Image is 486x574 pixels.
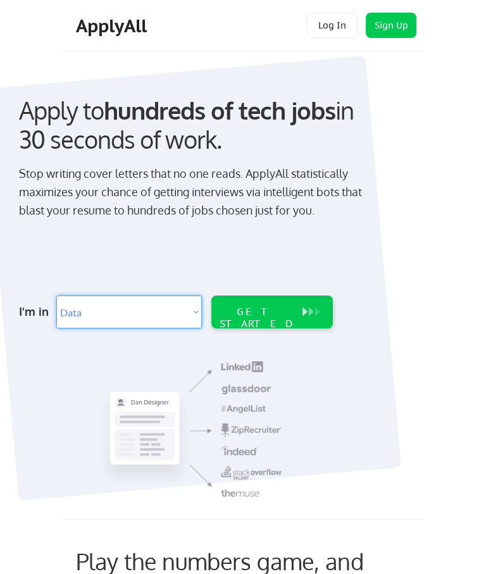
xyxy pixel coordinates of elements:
div: Apply to in 30 seconds of work. [19,96,365,154]
div: ApplyAll [76,15,151,37]
strong: hundreds of tech jobs [104,95,335,125]
div: GET STARTED [216,306,297,330]
button: Sign Up [366,13,416,38]
div: I'm in [19,301,50,321]
button: Log In [307,13,358,38]
div: Stop writing cover letters that no one reads. ApplyAll statistically maximizes your chance of get... [19,165,365,219]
